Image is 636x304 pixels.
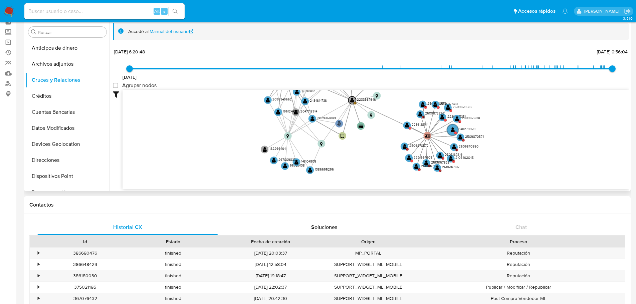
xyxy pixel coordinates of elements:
text: 1086695296 [315,167,334,172]
div: • [38,261,39,268]
span: [DATE] 9:56:04 [597,48,628,55]
text:  [455,116,459,121]
text: 96929108 [290,163,305,168]
div: Publicar / Modificar / Republicar [412,282,625,293]
text:  [440,114,444,120]
text: 2509870580 [459,144,478,148]
p: marianathalie.grajeda@mercadolibre.com.mx [584,8,622,14]
text: 2236085351 [447,114,466,119]
div: 386180030 [41,270,129,281]
button: Devices Geolocation [26,136,109,152]
text:  [308,168,312,173]
div: SUPPORT_WIDGET_ML_MOBILE [325,293,412,304]
button: Cruces y Relaciones [26,72,109,88]
text: C [418,168,420,172]
text: 2509872318 [462,115,480,120]
button: Datos Modificados [26,120,109,136]
button: Documentación [26,184,109,200]
span: Soluciones [311,223,338,231]
text:  [424,160,428,166]
div: finished [129,293,217,304]
button: Anticipos de dinero [26,40,109,56]
text:  [433,102,437,107]
text: 2434614736 [310,98,327,103]
div: SUPPORT_WIDGET_ML_MOBILE [325,270,412,281]
div: 386690476 [41,248,129,259]
text: 2105462045 [455,155,474,160]
div: 375021195 [41,282,129,293]
text:  [414,164,418,169]
div: Reputación [412,259,625,270]
text: 1961244831 [283,109,299,113]
text: 2047718914 [300,109,317,113]
span: Agrupar nodos [122,82,157,89]
text:  [294,160,298,165]
text:  [263,147,267,152]
text: 143104805 [301,159,316,164]
div: MP_PORTAL [325,248,412,259]
div: • [38,295,39,302]
text: 161701812 [301,88,315,93]
button: Cuentas Bancarias [26,104,109,120]
text: C [439,169,441,173]
h1: Contactos [29,202,625,208]
div: SUPPORT_WIDGET_ML_MOBILE [325,282,412,293]
a: Notificaciones [562,8,568,14]
div: Proceso [417,238,620,245]
text:  [435,165,439,171]
text: 2505167815 [421,164,439,168]
div: 367076432 [41,293,129,304]
text:  [341,133,344,139]
text:  [405,123,409,128]
text:  [310,116,314,121]
div: • [38,284,39,290]
text: C [406,148,408,151]
div: Post Compra Vendedor ME [412,293,625,304]
text: 2029358189 [317,115,336,120]
text:  [276,109,280,115]
a: Salir [624,8,631,15]
text: 2505167819 [445,152,462,157]
text:  [359,124,363,128]
text:  [458,135,462,140]
div: Reputación [412,248,625,259]
text: 2221557605 [414,155,432,160]
text: C [425,106,426,109]
text:  [449,156,453,161]
text: 2239130144 [412,122,429,127]
div: Reputación [412,270,625,281]
text: C [453,160,454,163]
text: C [450,109,451,112]
text: 182266464 [269,146,286,151]
text: C [354,101,356,105]
text:  [407,155,411,161]
text:  [403,144,407,149]
span: Historial CX [113,223,142,231]
text: 2203567945 [357,97,376,102]
div: finished [129,270,217,281]
text:  [421,102,425,107]
input: Buscar [38,29,104,35]
text: 2098349552 [273,97,292,101]
text:  [452,144,456,149]
text:  [283,163,287,169]
a: Manual del usuario [150,28,194,35]
span: [DATE] 6:20:48 [114,48,145,55]
div: Fecha de creación [222,238,320,245]
text:  [425,133,431,138]
button: Buscar [31,29,36,35]
text:  [294,109,298,115]
button: Dispositivos Point [26,168,109,184]
span: [DATE] [123,74,137,80]
text: 2505167823 [431,160,449,165]
text: 2509870574 [465,134,484,139]
input: Buscar usuario o caso... [24,7,185,16]
text: 2509870570 [427,101,447,106]
span: Chat [515,223,527,231]
text: C [442,157,444,160]
text:  [451,127,455,132]
text:  [320,142,323,146]
div: Origen [329,238,408,245]
text:  [295,89,299,94]
span: 3.151.0 [623,16,633,21]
